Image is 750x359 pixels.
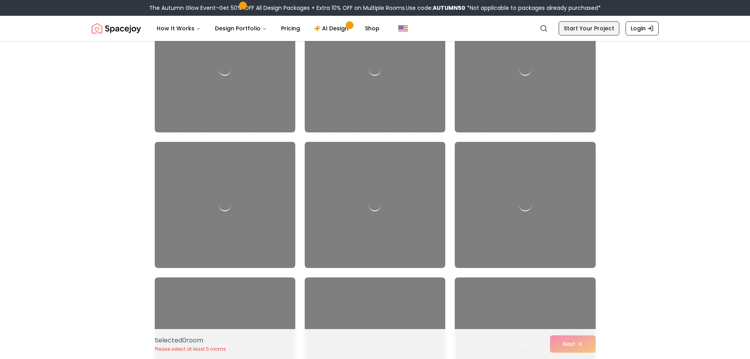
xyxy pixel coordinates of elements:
[155,346,226,352] p: Please select at least 5 rooms
[275,20,306,36] a: Pricing
[92,20,141,36] img: Spacejoy Logo
[359,20,386,36] a: Shop
[398,24,408,33] img: United States
[406,4,465,12] span: Use code:
[150,20,386,36] nav: Main
[308,20,357,36] a: AI Design
[92,20,141,36] a: Spacejoy
[559,21,619,35] a: Start Your Project
[209,20,273,36] button: Design Portfolio
[150,20,207,36] button: How It Works
[465,4,601,12] span: *Not applicable to packages already purchased*
[149,4,601,12] div: The Autumn Glow Event-Get 50% OFF All Design Packages + Extra 10% OFF on Multiple Rooms.
[433,4,465,12] b: AUTUMN50
[626,21,659,35] a: Login
[92,16,659,41] nav: Global
[155,336,226,345] p: Selected 0 room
